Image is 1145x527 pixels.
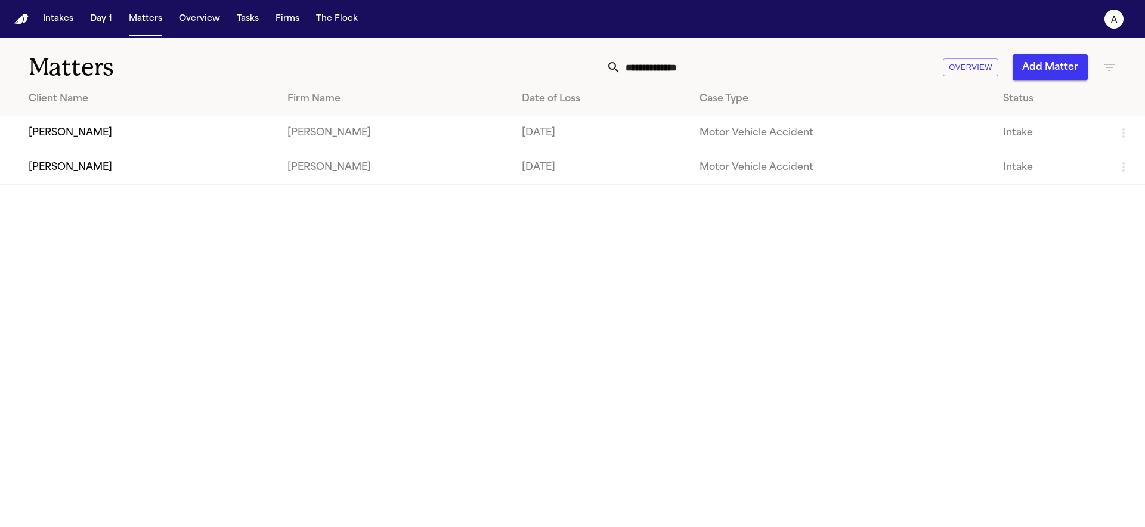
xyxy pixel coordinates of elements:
[994,116,1107,150] td: Intake
[1013,54,1088,80] button: Add Matter
[271,8,304,30] button: Firms
[14,14,29,25] img: Finch Logo
[512,116,689,150] td: [DATE]
[278,150,512,184] td: [PERSON_NAME]
[85,8,117,30] button: Day 1
[690,116,994,150] td: Motor Vehicle Accident
[994,150,1107,184] td: Intake
[1111,16,1118,24] text: a
[311,8,363,30] button: The Flock
[124,8,167,30] button: Matters
[29,92,268,106] div: Client Name
[38,8,78,30] button: Intakes
[522,92,680,106] div: Date of Loss
[1003,92,1097,106] div: Status
[14,14,29,25] a: Home
[700,92,985,106] div: Case Type
[29,52,345,82] h1: Matters
[278,116,512,150] td: [PERSON_NAME]
[690,150,994,184] td: Motor Vehicle Accident
[512,150,689,184] td: [DATE]
[287,92,503,106] div: Firm Name
[174,8,225,30] button: Overview
[232,8,264,30] button: Tasks
[943,58,998,77] button: Overview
